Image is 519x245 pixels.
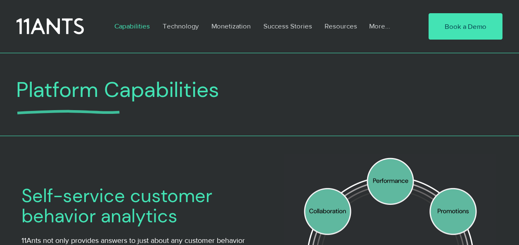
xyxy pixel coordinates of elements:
p: Technology [159,16,203,35]
a: Resources [318,16,363,35]
a: Technology [156,16,205,35]
span: Platform Capabilities [16,76,219,104]
p: Capabilities [110,16,154,35]
p: Monetization [207,16,255,35]
a: Book a Demo [429,13,502,40]
p: Resources [320,16,361,35]
p: More... [365,16,394,35]
p: Success Stories [259,16,316,35]
a: Capabilities [108,16,156,35]
a: Monetization [205,16,257,35]
a: Success Stories [257,16,318,35]
span: Book a Demo [445,21,486,31]
span: Self-service customer behavior analytics [21,184,212,229]
nav: Site [108,16,403,35]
